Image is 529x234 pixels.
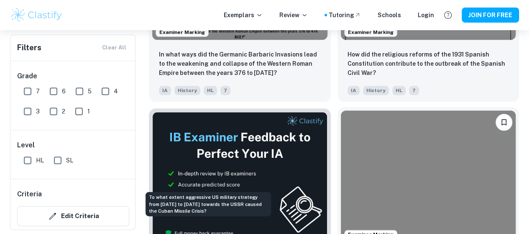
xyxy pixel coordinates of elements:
span: Examiner Marking [156,28,208,36]
a: Login [418,10,434,20]
span: HL [204,86,217,95]
button: Please log in to bookmark exemplars [496,114,512,131]
h6: Level [17,140,129,150]
h6: Criteria [17,189,42,199]
h6: Grade [17,71,129,81]
span: History [174,86,200,95]
span: 5 [88,87,92,96]
p: How did the religious reforms of the 1931 Spanish Constitution contribute to the outbreak of the ... [348,50,509,77]
a: Tutoring [329,10,361,20]
span: 7 [409,86,419,95]
span: HL [36,156,44,165]
button: JOIN FOR FREE [462,8,519,23]
button: Edit Criteria [17,206,129,226]
span: History [363,86,389,95]
span: IA [348,86,360,95]
span: 2 [62,107,65,116]
span: 4 [114,87,118,96]
span: 7 [36,87,40,96]
span: Examiner Marking [345,28,397,36]
span: 7 [220,86,230,95]
h6: Filters [17,42,41,54]
p: Exemplars [224,10,263,20]
a: Schools [378,10,401,20]
p: In what ways did the Germanic Barbaric Invasions lead to the weakening and collapse of the Wester... [159,50,321,77]
p: Review [279,10,308,20]
span: IA [159,86,171,95]
span: SL [66,156,73,165]
span: HL [392,86,406,95]
button: Help and Feedback [441,8,455,22]
span: 6 [62,87,66,96]
img: Clastify logo [10,7,63,23]
div: To what extent aggressive US military strategy from [DATE] to [DATE] towards the USSR caused the ... [146,192,271,216]
span: 1 [87,107,90,116]
span: 3 [36,107,40,116]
